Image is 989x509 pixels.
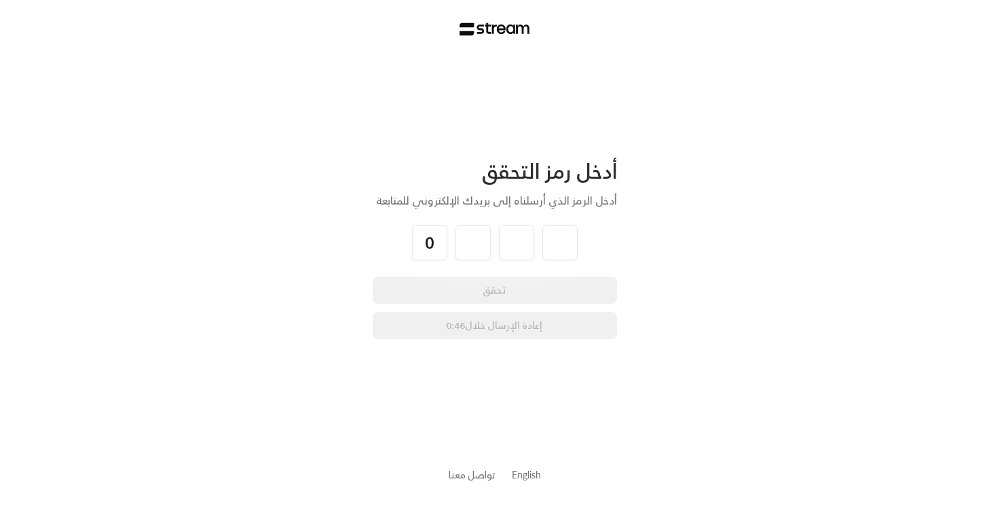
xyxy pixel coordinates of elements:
img: Stream Logo [460,22,529,36]
div: أدخل الرمز الذي أرسلناه إلى بريدك الإلكتروني للمتابعة [373,192,617,209]
a: تواصل معنا [449,466,496,483]
button: تواصل معنا [449,468,496,482]
div: أدخل رمز التحقق [373,158,617,184]
a: English [512,462,541,487]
